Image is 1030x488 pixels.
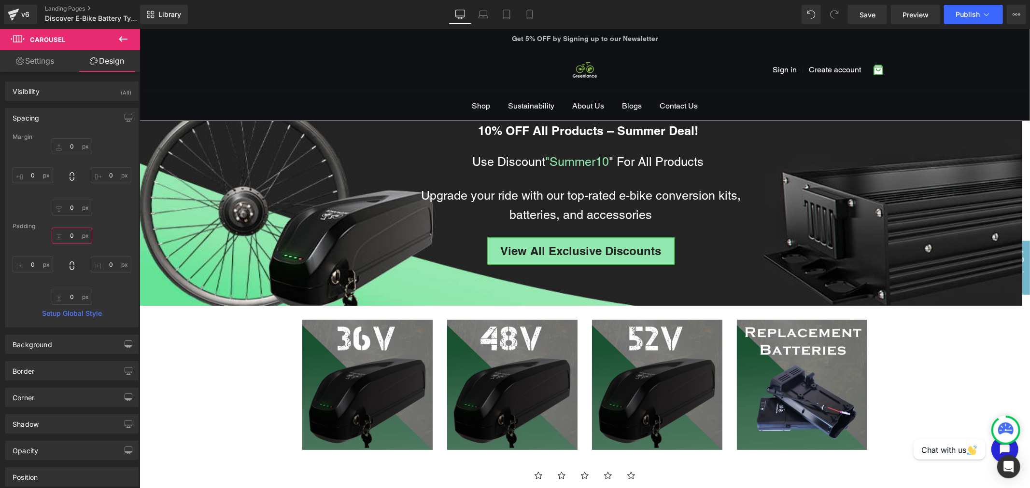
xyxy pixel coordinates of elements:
a: Blogs [482,70,502,84]
button: Publish [944,5,1003,24]
img: High-Quality Electric Bike Batteries. Greenlance E-Bike Batteries are offered in 36V | 48V | 52V ... [163,291,293,421]
a: About Us [433,70,465,84]
span: Publish [956,11,980,18]
p: 10% OFF All Products – Summer Deal! [11,92,887,111]
div: Open Intercom Messenger [997,455,1020,478]
div: Margin [13,134,131,140]
span: Discover E-Bike Battery Types | Greenlance Electric Bike Power Solutions [45,14,138,22]
span: Library [158,10,181,19]
a: Landing Pages [45,5,156,13]
input: 0 [13,257,53,272]
img: High-Quality Electric Bike Batteries. Greenlance E-Bike Batteries are offered in 36V | 48V | 52V ... [452,291,583,421]
img: High-Quality Electric Bike Batteries. Greenlance E-Bike Batteries are offered in 36V | 48V | 52V ... [308,291,438,421]
span: Save [860,10,875,20]
p: Upgrade your ride with our top-rated e-bike conversion kits, batteries, and accessories [255,157,627,196]
input: 0 [52,228,92,244]
div: Visibility [13,82,40,95]
input: 0 [52,289,92,305]
img: High-Quality Electric Bike Batteries. Greenlance E-Bike Batteries are offered in 36V | 48V | 52V ... [597,291,728,421]
button: More [1007,5,1026,24]
span: Preview [903,10,929,20]
a: Shop [332,70,351,84]
div: (All) [121,82,131,98]
a: Preview [891,5,940,24]
a: v6 [4,5,37,24]
span: View All Exclusive Discounts [361,216,522,229]
input: 0 [52,138,92,154]
span: Carousel [30,36,65,43]
div: v6 [19,8,31,21]
div: Position [13,468,38,481]
div: Shadow [13,415,39,428]
a: Sign in [633,35,657,47]
div: Border [13,362,34,375]
a: Mobile [518,5,541,24]
a: Tablet [495,5,518,24]
a: Setup Global Style [13,310,131,317]
input: 0 [13,167,53,183]
a: Design [72,50,142,72]
span: "Summer10 [406,126,470,140]
button: Undo [802,5,821,24]
p: Use Discount " For All Products [11,123,887,143]
a: Desktop [449,5,472,24]
a: View All Exclusive Discounts [348,208,536,236]
a: Contact Us [520,70,558,84]
input: 0 [91,167,131,183]
div: Background [13,335,52,349]
img: Greenlance Ebike battery [428,24,462,58]
a: Sustainability [368,70,415,84]
div: Spacing [13,108,39,122]
input: 0 [52,200,92,216]
div: Opacity [13,441,38,455]
input: 0 [91,257,131,272]
a: Create account [669,35,721,47]
a: New Library [140,5,188,24]
div: Corner [13,388,34,402]
button: Redo [825,5,844,24]
a: Laptop [472,5,495,24]
div: Padding [13,223,131,230]
strong: Get 5% OFF by Signing up to our Newsletter [372,6,518,14]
